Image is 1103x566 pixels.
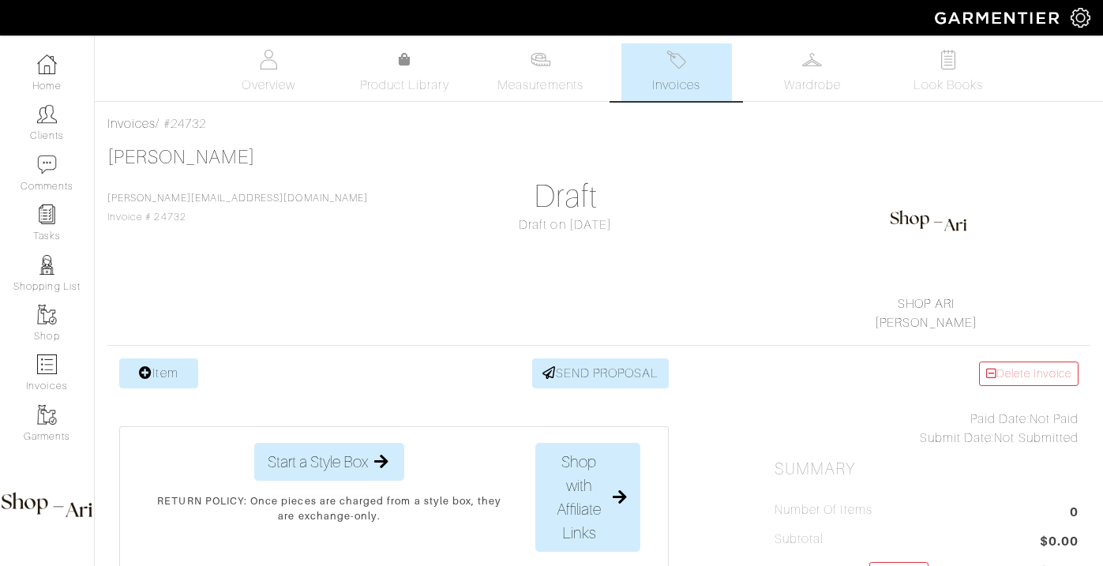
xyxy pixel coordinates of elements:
[259,50,279,69] img: basicinfo-40fd8af6dae0f16599ec9e87c0ef1c0a1fdea2edbe929e3d69a839185d80c458.svg
[37,54,57,74] img: dashboard-icon-dbcd8f5a0b271acd01030246c82b418ddd0df26cd7fceb0bd07c9910d44c42f6.png
[213,43,324,101] a: Overview
[37,305,57,324] img: garments-icon-b7da505a4dc4fd61783c78ac3ca0ef83fa9d6f193b1c9dc38574b1d14d53ca28.png
[927,4,1071,32] img: garmentier-logo-header-white-b43fb05a5012e4ada735d5af1a66efaba907eab6374d6393d1fbf88cb4ef424d.png
[621,43,732,101] a: Invoices
[652,76,700,95] span: Invoices
[893,43,1004,101] a: Look Books
[360,76,449,95] span: Product Library
[775,532,823,547] h5: Subtotal
[37,405,57,425] img: garments-icon-b7da505a4dc4fd61783c78ac3ca0ef83fa9d6f193b1c9dc38574b1d14d53ca28.png
[531,50,550,69] img: measurements-466bbee1fd09ba9460f595b01e5d73f9e2bff037440d3c8f018324cb6cdf7a4a.svg
[920,431,995,445] span: Submit Date:
[107,193,368,223] span: Invoice # 24732
[37,255,57,275] img: stylists-icon-eb353228a002819b7ec25b43dbf5f0378dd9e0616d9560372ff212230b889e62.png
[107,117,156,131] a: Invoices
[254,443,404,481] button: Start a Style Box
[119,358,198,388] a: Item
[938,50,958,69] img: todo-9ac3debb85659649dc8f770b8b6100bb5dab4b48dedcbae339e5042a72dfd3cc.svg
[784,76,841,95] span: Wardrobe
[549,450,610,545] span: Shop with Affiliate Links
[535,443,641,552] button: Shop with Affiliate Links
[666,50,686,69] img: orders-27d20c2124de7fd6de4e0e44c1d41de31381a507db9b33961299e4e07d508b8c.svg
[242,76,295,95] span: Overview
[148,493,511,523] p: RETURN POLICY: Once pieces are charged from a style box, they are exchange-only.
[485,43,596,101] a: Measurements
[107,114,1090,133] div: / #24732
[775,410,1079,448] div: Not Paid Not Submitted
[970,412,1030,426] span: Paid Date:
[37,155,57,174] img: comment-icon-a0a6a9ef722e966f86d9cbdc48e553b5cf19dbc54f86b18d962a5391bc8f6eb6.png
[898,297,954,311] a: SHOP ARI
[107,147,255,167] a: [PERSON_NAME]
[875,316,977,330] a: [PERSON_NAME]
[775,503,872,518] h5: Number of Items
[757,43,868,101] a: Wardrobe
[37,354,57,374] img: orders-icon-0abe47150d42831381b5fb84f609e132dff9fe21cb692f30cb5eec754e2cba89.png
[1071,8,1090,28] img: gear-icon-white-bd11855cb880d31180b6d7d6211b90ccbf57a29d726f0c71d8c61bd08dd39cc2.png
[1070,503,1079,524] span: 0
[37,204,57,224] img: reminder-icon-8004d30b9f0a5d33ae49ab947aed9ed385cf756f9e5892f1edd6e32f2345188e.png
[349,51,460,95] a: Product Library
[107,193,368,204] a: [PERSON_NAME][EMAIL_ADDRESS][DOMAIN_NAME]
[37,104,57,124] img: clients-icon-6bae9207a08558b7cb47a8932f037763ab4055f8c8b6bfacd5dc20c3e0201464.png
[414,178,718,216] h1: Draft
[497,76,583,95] span: Measurements
[914,76,984,95] span: Look Books
[1040,532,1079,553] span: $0.00
[268,450,368,474] span: Start a Style Box
[532,358,670,388] a: SEND PROPOSAL
[889,184,968,263] img: sjMWVCbD6yTVLRgJKhNoBvPv.png
[802,50,822,69] img: wardrobe-487a4870c1b7c33e795ec22d11cfc2ed9d08956e64fb3008fe2437562e282088.svg
[775,459,1079,479] h2: Summary
[414,216,718,234] div: Draft on [DATE]
[979,362,1079,386] a: Delete Invoice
